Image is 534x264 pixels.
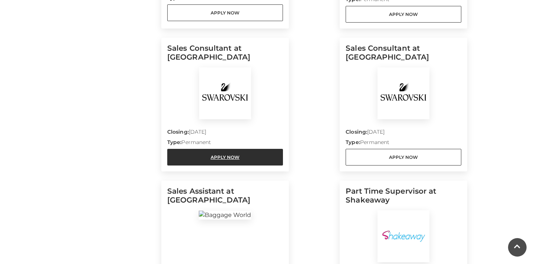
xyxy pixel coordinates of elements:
[346,138,461,149] p: Permanent
[378,210,429,262] img: Shakeaway
[346,6,461,23] a: Apply Now
[167,138,283,149] p: Permanent
[167,128,283,138] p: [DATE]
[167,44,283,67] h5: Sales Consultant at [GEOGRAPHIC_DATA]
[199,211,251,220] img: Baggage World
[346,128,367,135] strong: Closing:
[199,67,251,119] img: Swarovski
[346,139,360,146] strong: Type:
[167,187,283,210] h5: Sales Assistant at [GEOGRAPHIC_DATA]
[346,128,461,138] p: [DATE]
[167,128,189,135] strong: Closing:
[346,187,461,210] h5: Part Time Supervisor at Shakeaway
[346,44,461,67] h5: Sales Consultant at [GEOGRAPHIC_DATA]
[346,149,461,166] a: Apply Now
[378,67,429,119] img: Swarovski
[167,4,283,21] a: Apply Now
[167,139,181,146] strong: Type:
[167,149,283,166] a: Apply Now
